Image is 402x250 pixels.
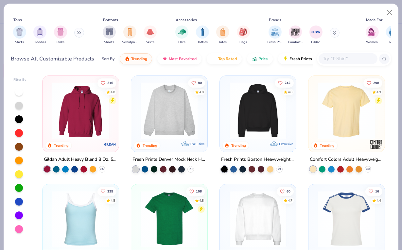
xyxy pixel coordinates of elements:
[370,138,383,151] img: Comfort Colors logo
[169,56,197,61] span: Most Favorited
[288,90,292,94] div: 4.8
[103,25,116,45] button: filter button
[290,27,300,37] img: Comfort Colors Image
[175,25,188,45] button: filter button
[15,40,24,45] span: Shirts
[49,191,112,247] img: a25d9891-da96-49f3-a35e-76288174bf3a
[279,142,293,146] span: Exclusive
[218,56,237,61] span: Top Rated
[207,53,242,64] button: Top Rated
[366,40,378,45] span: Women
[199,28,206,36] img: Bottles Image
[386,25,399,45] div: filter for Men
[97,187,116,196] button: Like
[366,167,371,171] span: + 60
[386,25,399,45] button: filter button
[199,198,204,203] div: 4.8
[288,25,303,45] div: filter for Comfort Colors
[103,17,118,23] div: Bottoms
[97,78,116,87] button: Like
[275,78,294,87] button: Like
[11,55,95,63] div: Browse All Customizable Products
[376,198,381,203] div: 4.4
[226,82,289,139] img: 91acfc32-fd48-4d6b-bdad-a4c1a30ac3fc
[212,56,217,61] img: TopRated.gif
[102,56,114,62] div: Sort By
[309,25,323,45] button: filter button
[197,40,208,45] span: Bottles
[106,28,113,36] img: Shorts Image
[178,40,185,45] span: Hats
[310,156,383,164] div: Comfort Colors Adult Heavyweight T-Shirt
[237,25,250,45] div: filter for Bags
[157,53,201,64] button: Most Favorited
[131,56,147,61] span: Trending
[376,90,381,94] div: 4.9
[144,25,157,45] div: filter for Skirts
[309,25,323,45] div: filter for Gildan
[216,25,229,45] div: filter for Totes
[363,78,382,87] button: Like
[311,27,321,37] img: Gildan Image
[144,25,157,45] button: filter button
[368,28,376,36] img: Women Image
[178,28,186,36] img: Hats Image
[288,25,303,45] button: filter button
[104,138,117,151] img: Gildan logo
[278,167,281,171] span: + 9
[216,25,229,45] button: filter button
[247,53,273,64] button: Price
[190,142,204,146] span: Exclusive
[36,28,44,36] img: Hoodies Image
[198,81,202,84] span: 80
[125,56,130,61] img: trending.gif
[389,40,396,45] span: Men
[13,77,26,82] div: Filter By
[56,40,65,45] span: Tanks
[277,187,294,196] button: Like
[315,82,378,139] img: 029b8af0-80e6-406f-9fdc-fdf898547912
[132,156,206,164] div: Fresh Prints Denver Mock Neck Heavyweight Sweatshirt
[258,56,268,61] span: Price
[383,7,396,19] button: Close
[389,28,396,36] img: Men Image
[186,187,205,196] button: Like
[278,53,354,64] button: Fresh Prints Flash
[196,25,209,45] button: filter button
[122,40,137,45] span: Sweatpants
[104,40,114,45] span: Shorts
[311,40,321,45] span: Gildan
[188,167,193,171] span: + 10
[268,25,283,45] button: filter button
[188,78,205,87] button: Like
[13,25,26,45] button: filter button
[287,190,290,193] span: 60
[122,25,137,45] button: filter button
[34,40,46,45] span: Hoodies
[289,56,323,61] span: Fresh Prints Flash
[54,25,67,45] button: filter button
[175,25,188,45] div: filter for Hats
[111,198,115,203] div: 4.8
[176,17,197,23] div: Accessories
[375,190,379,193] span: 16
[49,82,112,139] img: 01756b78-01f6-4cc6-8d8a-3c30c1a0c8ac
[221,156,295,164] div: Fresh Prints Boston Heavyweight Hoodie
[13,25,26,45] div: filter for Shirts
[57,28,64,36] img: Tanks Image
[366,17,382,23] div: Made For
[146,40,154,45] span: Skirts
[219,28,226,36] img: Totes Image
[162,56,167,61] img: most_fav.gif
[138,82,201,139] img: f5d85501-0dbb-4ee4-b115-c08fa3845d83
[366,25,379,45] button: filter button
[196,25,209,45] div: filter for Bottles
[138,191,201,247] img: db319196-8705-402d-8b46-62aaa07ed94f
[288,40,303,45] span: Comfort Colors
[268,25,283,45] div: filter for Fresh Prints
[33,25,46,45] div: filter for Hoodies
[54,25,67,45] div: filter for Tanks
[239,28,247,36] img: Bags Image
[270,27,280,37] img: Fresh Prints Image
[122,25,137,45] div: filter for Sweatpants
